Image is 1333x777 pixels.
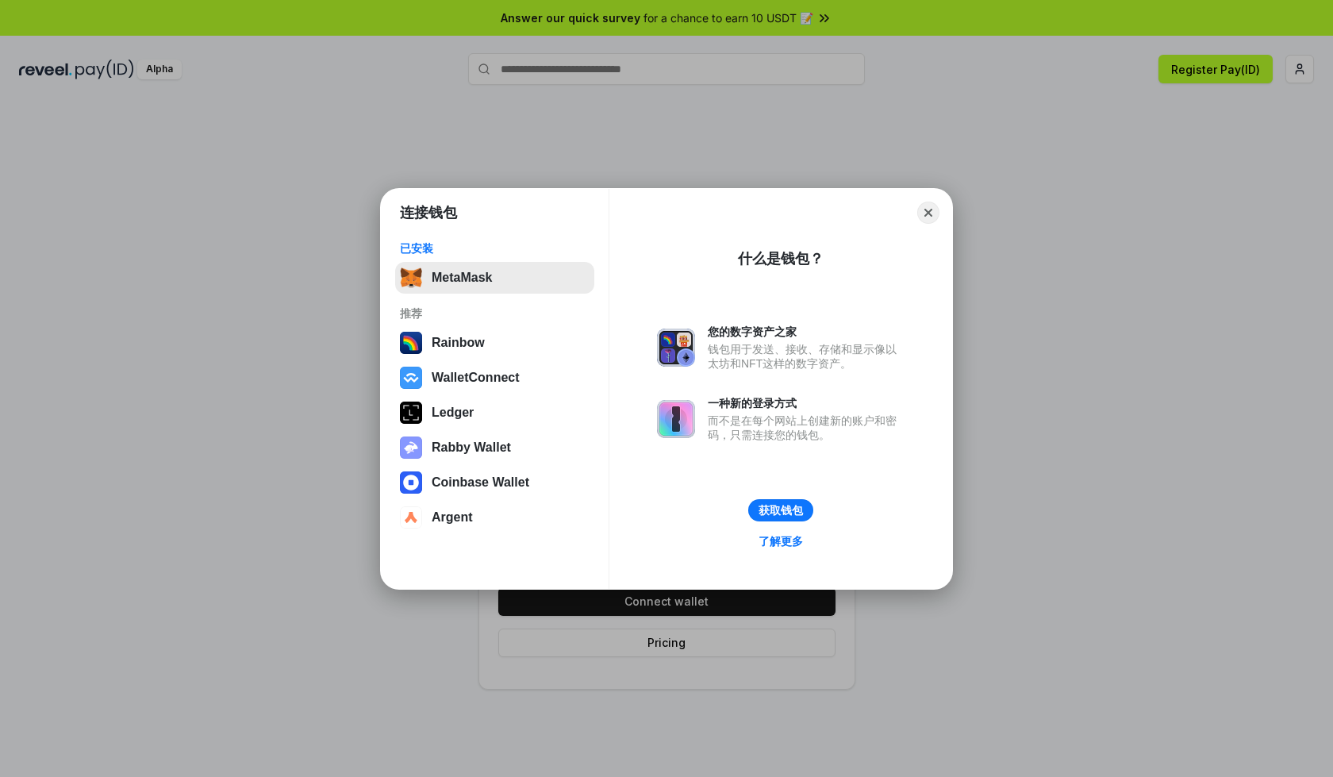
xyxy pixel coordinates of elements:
[400,471,422,494] img: svg+xml,%3Csvg%20width%3D%2228%22%20height%3D%2228%22%20viewBox%3D%220%200%2028%2028%22%20fill%3D...
[657,400,695,438] img: svg+xml,%3Csvg%20xmlns%3D%22http%3A%2F%2Fwww.w3.org%2F2000%2Fsvg%22%20fill%3D%22none%22%20viewBox...
[657,329,695,367] img: svg+xml,%3Csvg%20xmlns%3D%22http%3A%2F%2Fwww.w3.org%2F2000%2Fsvg%22%20fill%3D%22none%22%20viewBox...
[432,336,485,350] div: Rainbow
[395,502,594,533] button: Argent
[432,371,520,385] div: WalletConnect
[400,203,457,222] h1: 连接钱包
[749,531,812,552] a: 了解更多
[432,510,473,525] div: Argent
[759,503,803,517] div: 获取钱包
[738,249,824,268] div: 什么是钱包？
[708,325,905,339] div: 您的数字资产之家
[748,499,813,521] button: 获取钱包
[759,534,803,548] div: 了解更多
[395,397,594,429] button: Ledger
[400,437,422,459] img: svg+xml,%3Csvg%20xmlns%3D%22http%3A%2F%2Fwww.w3.org%2F2000%2Fsvg%22%20fill%3D%22none%22%20viewBox...
[432,440,511,455] div: Rabby Wallet
[400,506,422,529] img: svg+xml,%3Csvg%20width%3D%2228%22%20height%3D%2228%22%20viewBox%3D%220%200%2028%2028%22%20fill%3D...
[400,241,590,256] div: 已安装
[708,414,905,442] div: 而不是在每个网站上创建新的账户和密码，只需连接您的钱包。
[395,362,594,394] button: WalletConnect
[432,406,474,420] div: Ledger
[432,475,529,490] div: Coinbase Wallet
[395,262,594,294] button: MetaMask
[708,342,905,371] div: 钱包用于发送、接收、存储和显示像以太坊和NFT这样的数字资产。
[432,271,492,285] div: MetaMask
[400,267,422,289] img: svg+xml,%3Csvg%20fill%3D%22none%22%20height%3D%2233%22%20viewBox%3D%220%200%2035%2033%22%20width%...
[400,402,422,424] img: svg+xml,%3Csvg%20xmlns%3D%22http%3A%2F%2Fwww.w3.org%2F2000%2Fsvg%22%20width%3D%2228%22%20height%3...
[400,332,422,354] img: svg+xml,%3Csvg%20width%3D%22120%22%20height%3D%22120%22%20viewBox%3D%220%200%20120%20120%22%20fil...
[395,327,594,359] button: Rainbow
[708,396,905,410] div: 一种新的登录方式
[395,467,594,498] button: Coinbase Wallet
[400,367,422,389] img: svg+xml,%3Csvg%20width%3D%2228%22%20height%3D%2228%22%20viewBox%3D%220%200%2028%2028%22%20fill%3D...
[917,202,939,224] button: Close
[395,432,594,464] button: Rabby Wallet
[400,306,590,321] div: 推荐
